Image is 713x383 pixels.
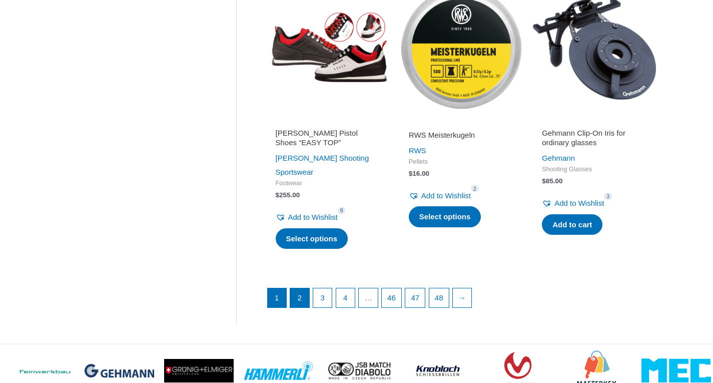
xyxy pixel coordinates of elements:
[276,191,280,199] span: $
[409,170,429,177] bdi: 16.00
[542,128,647,152] a: Gehmann Clip-On Iris for ordinary glasses
[542,177,546,185] span: $
[276,128,381,148] h2: [PERSON_NAME] Pistol Shoes “EASY TOP”
[542,128,647,148] h2: Gehmann Clip-On Iris for ordinary glasses
[604,193,612,200] span: 3
[276,154,369,176] a: [PERSON_NAME] Shooting Sportswear
[336,288,355,307] a: Page 4
[409,170,413,177] span: $
[338,207,346,214] span: 8
[542,177,562,185] bdi: 85.00
[453,288,472,307] a: →
[276,128,381,152] a: [PERSON_NAME] Pistol Shoes “EASY TOP”
[276,116,381,128] iframe: Customer reviews powered by Trustpilot
[268,288,287,307] span: Page 1
[554,199,604,207] span: Add to Wishlist
[290,288,309,307] a: Page 2
[288,213,338,221] span: Add to Wishlist
[409,206,481,227] a: Select options for “RWS Meisterkugeln”
[276,228,348,249] a: Select options for “SAUER Pistol Shoes "EASY TOP"”
[382,288,401,307] a: Page 46
[409,189,471,203] a: Add to Wishlist
[359,288,378,307] span: …
[276,179,381,188] span: Footwear
[276,191,300,199] bdi: 255.00
[542,214,602,235] a: Add to cart: “Gehmann Clip-On Iris for ordinary glasses”
[429,288,449,307] a: Page 48
[421,191,471,200] span: Add to Wishlist
[409,116,514,128] iframe: Customer reviews powered by Trustpilot
[542,196,604,210] a: Add to Wishlist
[542,165,647,174] span: Shooting Glasses
[409,130,514,140] h2: RWS Meisterkugeln
[409,130,514,144] a: RWS Meisterkugeln
[267,288,656,313] nav: Product Pagination
[313,288,332,307] a: Page 3
[409,146,426,155] a: RWS
[276,210,338,224] a: Add to Wishlist
[409,158,514,166] span: Pellets
[471,185,479,192] span: 2
[405,288,425,307] a: Page 47
[542,116,647,128] iframe: Customer reviews powered by Trustpilot
[542,154,575,162] a: Gehmann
